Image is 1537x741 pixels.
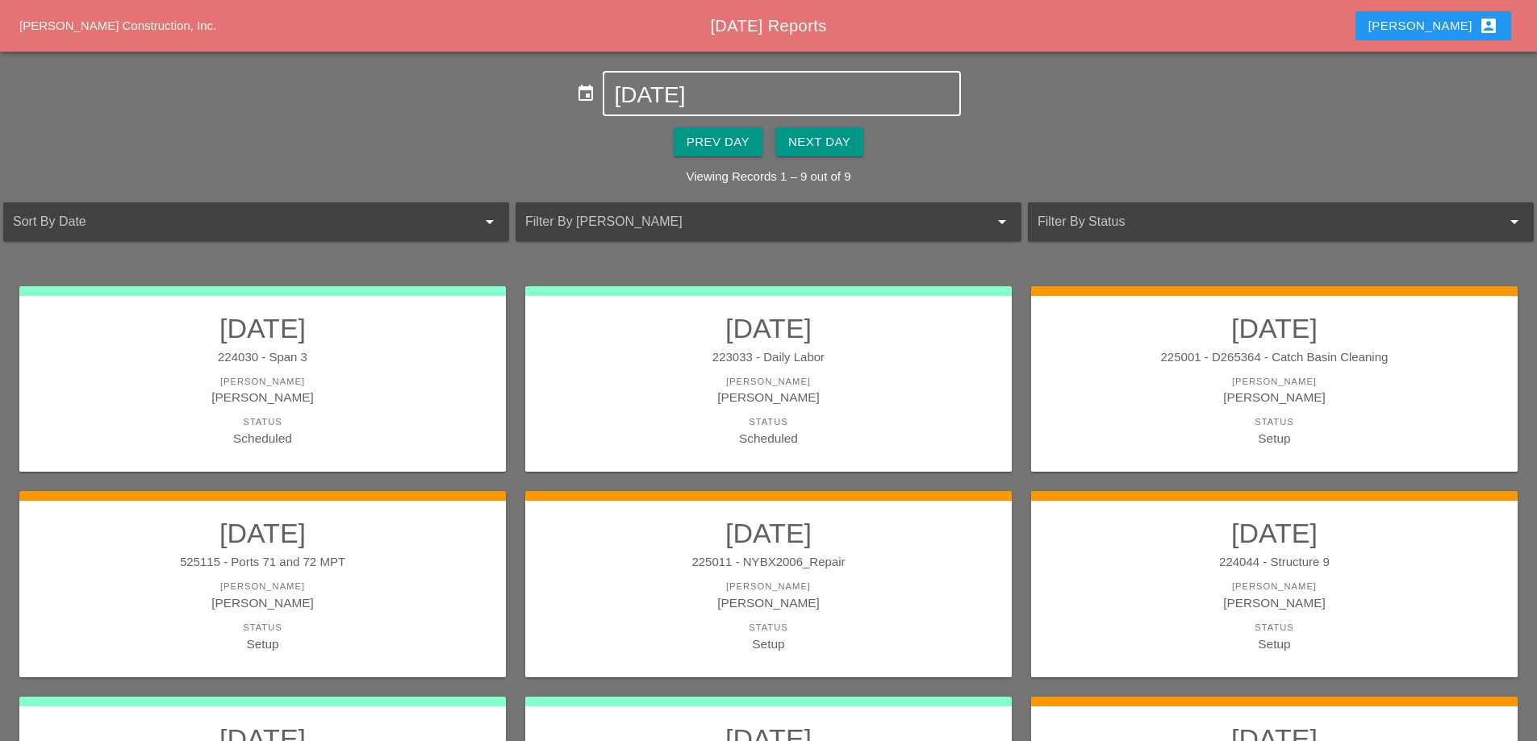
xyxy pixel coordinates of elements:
i: arrow_drop_down [992,212,1012,231]
div: [PERSON_NAME] [541,375,996,389]
div: Status [541,415,996,429]
i: arrow_drop_down [1505,212,1524,231]
button: Prev Day [674,127,762,156]
i: arrow_drop_down [480,212,499,231]
div: [PERSON_NAME] [1047,375,1501,389]
div: 224030 - Span 3 [36,348,490,367]
a: [DATE]224030 - Span 3[PERSON_NAME][PERSON_NAME]StatusScheduled [36,312,490,448]
div: [PERSON_NAME] [1047,593,1501,612]
div: Status [36,415,490,429]
div: Setup [1047,429,1501,448]
div: [PERSON_NAME] [541,580,996,593]
h2: [DATE] [36,312,490,344]
h2: [DATE] [1047,517,1501,549]
button: [PERSON_NAME] [1355,11,1511,40]
div: Prev Day [687,133,750,152]
span: [DATE] Reports [710,17,826,35]
div: Scheduled [36,429,490,448]
div: Status [1047,621,1501,635]
div: Setup [1047,635,1501,653]
div: [PERSON_NAME] [36,388,490,406]
h2: [DATE] [1047,312,1501,344]
div: [PERSON_NAME] [1368,16,1498,35]
button: Next Day [775,127,863,156]
div: 224044 - Structure 9 [1047,553,1501,572]
a: [DATE]225011 - NYBX2006_Repair[PERSON_NAME][PERSON_NAME]StatusSetup [541,517,996,652]
div: [PERSON_NAME] [36,580,490,593]
div: [PERSON_NAME] [1047,580,1501,593]
div: Setup [36,635,490,653]
div: Status [541,621,996,635]
a: [PERSON_NAME] Construction, Inc. [19,19,216,32]
div: [PERSON_NAME] [36,593,490,612]
i: account_box [1479,16,1498,35]
h2: [DATE] [541,312,996,344]
i: event [576,84,595,103]
div: Status [36,621,490,635]
div: Next Day [788,133,850,152]
div: [PERSON_NAME] [1047,388,1501,406]
a: [DATE]223033 - Daily Labor[PERSON_NAME][PERSON_NAME]StatusScheduled [541,312,996,448]
h2: [DATE] [541,517,996,549]
div: 225001 - D265364 - Catch Basin Cleaning [1047,348,1501,367]
input: Select Date [614,82,949,108]
div: 223033 - Daily Labor [541,348,996,367]
div: 225011 - NYBX2006_Repair [541,553,996,572]
div: Setup [541,635,996,653]
a: [DATE]224044 - Structure 9[PERSON_NAME][PERSON_NAME]StatusSetup [1047,517,1501,652]
div: [PERSON_NAME] [541,388,996,406]
div: Scheduled [541,429,996,448]
div: 525115 - Ports 71 and 72 MPT [36,553,490,572]
div: [PERSON_NAME] [541,593,996,612]
a: [DATE]225001 - D265364 - Catch Basin Cleaning[PERSON_NAME][PERSON_NAME]StatusSetup [1047,312,1501,448]
a: [DATE]525115 - Ports 71 and 72 MPT[PERSON_NAME][PERSON_NAME]StatusSetup [36,517,490,652]
div: Status [1047,415,1501,429]
div: [PERSON_NAME] [36,375,490,389]
h2: [DATE] [36,517,490,549]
